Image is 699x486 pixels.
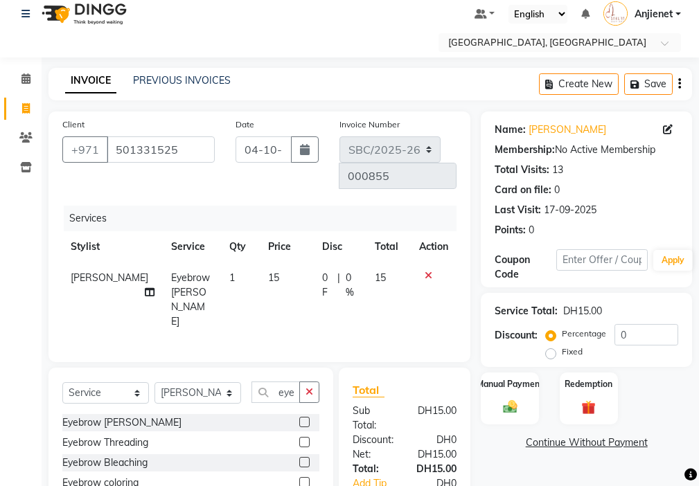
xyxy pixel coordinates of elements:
label: Client [62,118,85,131]
div: Name: [495,123,526,137]
div: Coupon Code [495,253,556,282]
div: DH0 [405,433,467,447]
input: Search by Name/Mobile/Email/Code [107,136,215,163]
div: Discount: [342,433,405,447]
input: Enter Offer / Coupon Code [556,249,648,271]
div: 0 [529,223,534,237]
div: Services [64,206,467,231]
th: Price [260,231,314,262]
label: Manual Payment [477,378,543,390]
a: Continue Without Payment [484,435,689,450]
img: _gift.svg [577,399,600,416]
span: Anjienet [635,7,673,21]
th: Stylist [62,231,163,262]
div: 13 [552,163,563,177]
a: [PERSON_NAME] [529,123,606,137]
div: Total Visits: [495,163,549,177]
div: Total: [342,462,405,476]
input: Search or Scan [251,381,300,403]
span: [PERSON_NAME] [71,271,148,284]
button: Create New [539,73,619,95]
div: Discount: [495,328,538,343]
span: Eyebrow [PERSON_NAME] [171,271,210,327]
button: +971 [62,136,108,163]
div: No Active Membership [495,143,678,157]
th: Service [163,231,221,262]
label: Fixed [562,345,583,358]
label: Redemption [565,378,612,390]
div: Eyebrow [PERSON_NAME] [62,415,182,430]
span: | [337,271,340,300]
label: Percentage [562,327,606,340]
th: Total [366,231,411,262]
img: Anjienet [603,1,628,26]
div: Net: [342,447,405,462]
div: Points: [495,223,526,237]
div: Card on file: [495,183,551,197]
div: DH15.00 [405,447,467,462]
label: Date [236,118,254,131]
img: _cash.svg [499,399,522,415]
button: Apply [653,250,693,271]
span: 0 F [322,271,333,300]
label: Invoice Number [339,118,400,131]
a: INVOICE [65,69,116,93]
span: 15 [268,271,279,284]
div: Membership: [495,143,555,157]
span: 1 [229,271,235,284]
div: DH15.00 [405,462,467,476]
th: Disc [314,231,366,262]
th: Action [411,231,457,262]
div: DH15.00 [405,404,467,433]
th: Qty [221,231,260,262]
span: Total [353,383,384,397]
span: 0 % [346,271,358,300]
div: Last Visit: [495,203,541,217]
div: Eyebrow Bleaching [62,456,148,470]
a: PREVIOUS INVOICES [133,74,231,87]
div: Service Total: [495,304,558,318]
div: Sub Total: [342,404,405,433]
div: 17-09-2025 [544,203,596,217]
button: Save [624,73,673,95]
div: 0 [554,183,560,197]
span: 15 [375,271,386,284]
div: DH15.00 [563,304,602,318]
div: Eyebrow Threading [62,435,148,450]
